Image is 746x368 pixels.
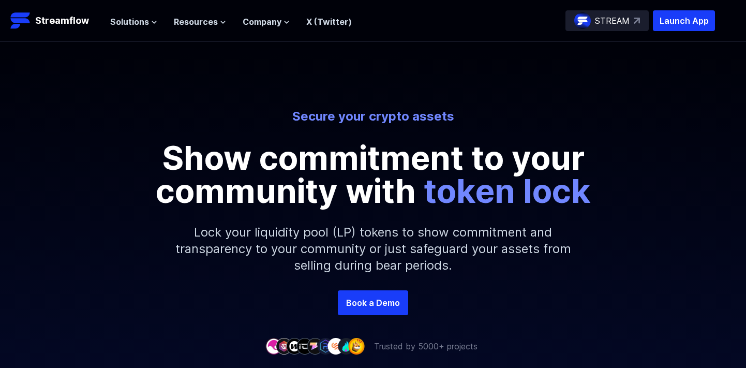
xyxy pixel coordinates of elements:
[276,338,292,354] img: company-2
[10,10,100,31] a: Streamflow
[174,16,226,28] button: Resources
[296,338,313,354] img: company-4
[110,16,149,28] span: Solutions
[374,340,478,352] p: Trusted by 5000+ projects
[110,16,157,28] button: Solutions
[338,290,408,315] a: Book a Demo
[317,338,334,354] img: company-6
[86,108,660,125] p: Secure your crypto assets
[574,12,591,29] img: streamflow-logo-circle.png
[174,16,218,28] span: Resources
[243,16,290,28] button: Company
[35,13,89,28] p: Streamflow
[286,338,303,354] img: company-3
[243,16,281,28] span: Company
[634,18,640,24] img: top-right-arrow.svg
[151,208,595,290] p: Lock your liquidity pool (LP) tokens to show commitment and transparency to your community or jus...
[140,141,606,208] p: Show commitment to your community with
[338,338,354,354] img: company-8
[10,10,31,31] img: Streamflow Logo
[424,171,591,211] span: token lock
[265,338,282,354] img: company-1
[565,10,649,31] a: STREAM
[306,17,352,27] a: X (Twitter)
[348,338,365,354] img: company-9
[307,338,323,354] img: company-5
[653,10,715,31] button: Launch App
[327,338,344,354] img: company-7
[595,14,630,27] p: STREAM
